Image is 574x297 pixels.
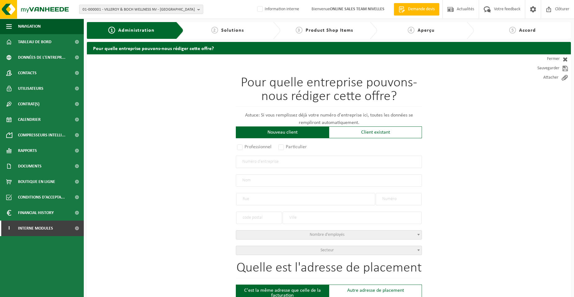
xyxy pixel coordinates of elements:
span: Rapports [18,143,37,158]
span: Calendrier [18,112,41,127]
span: Données de l'entrepr... [18,50,65,65]
span: Accord [519,28,536,33]
a: 4Aperçu [380,27,462,34]
span: Secteur [321,248,334,253]
label: Information interne [256,5,299,14]
h1: Quelle est l'adresse de placement [236,261,422,278]
span: Contrat(s) [18,96,39,112]
a: Demande devis [394,3,439,16]
span: 01-000001 - VILLEROY & BOCH WELLNESS NV - [GEOGRAPHIC_DATA] [83,5,195,14]
span: 1 [108,27,115,34]
a: 3Product Shop Items [284,27,365,34]
div: Client existant [329,126,422,138]
strong: ONLINE SALES TEAM NIVELLES [330,7,384,11]
button: 01-000001 - VILLEROY & BOCH WELLNESS NV - [GEOGRAPHIC_DATA] [79,5,203,14]
input: code postal [236,212,282,224]
a: Sauvegarder [515,64,571,73]
a: Fermer [515,54,571,64]
label: Professionnel [236,143,273,151]
span: Boutique en ligne [18,174,55,190]
span: Nombre d'employés [310,232,344,237]
a: 2Solutions [187,27,268,34]
input: Numéro [376,193,422,205]
span: Conditions d'accepta... [18,190,65,205]
a: 1Administration [92,27,171,34]
p: Astuce: Si vous remplissez déjà votre numéro d'entreprise ici, toutes les données se rempliront a... [236,112,422,126]
span: Aperçu [418,28,435,33]
span: Administration [118,28,155,33]
a: Attacher [515,73,571,82]
span: Compresseurs intelli... [18,127,65,143]
a: 5Accord [477,27,568,34]
label: Particulier [277,143,309,151]
input: Nom [236,174,422,187]
span: 5 [509,27,516,34]
h1: Pour quelle entreprise pouvons-nous rédiger cette offre? [236,76,422,107]
span: 4 [408,27,415,34]
span: 3 [296,27,303,34]
input: Ville [283,212,422,224]
input: Numéro d'entreprise [236,156,422,168]
span: Navigation [18,19,41,34]
span: Contacts [18,65,37,81]
span: Product Shop Items [306,28,353,33]
span: Demande devis [406,6,436,12]
span: Financial History [18,205,54,221]
span: Utilisateurs [18,81,43,96]
h2: Pour quelle entreprise pouvons-nous rédiger cette offre? [87,42,571,54]
div: Nouveau client [236,126,329,138]
span: Interne modules [18,221,53,236]
span: Solutions [221,28,244,33]
span: Tableau de bord [18,34,52,50]
span: I [6,221,12,236]
input: Rue [236,193,375,205]
span: 2 [211,27,218,34]
span: Documents [18,158,42,174]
